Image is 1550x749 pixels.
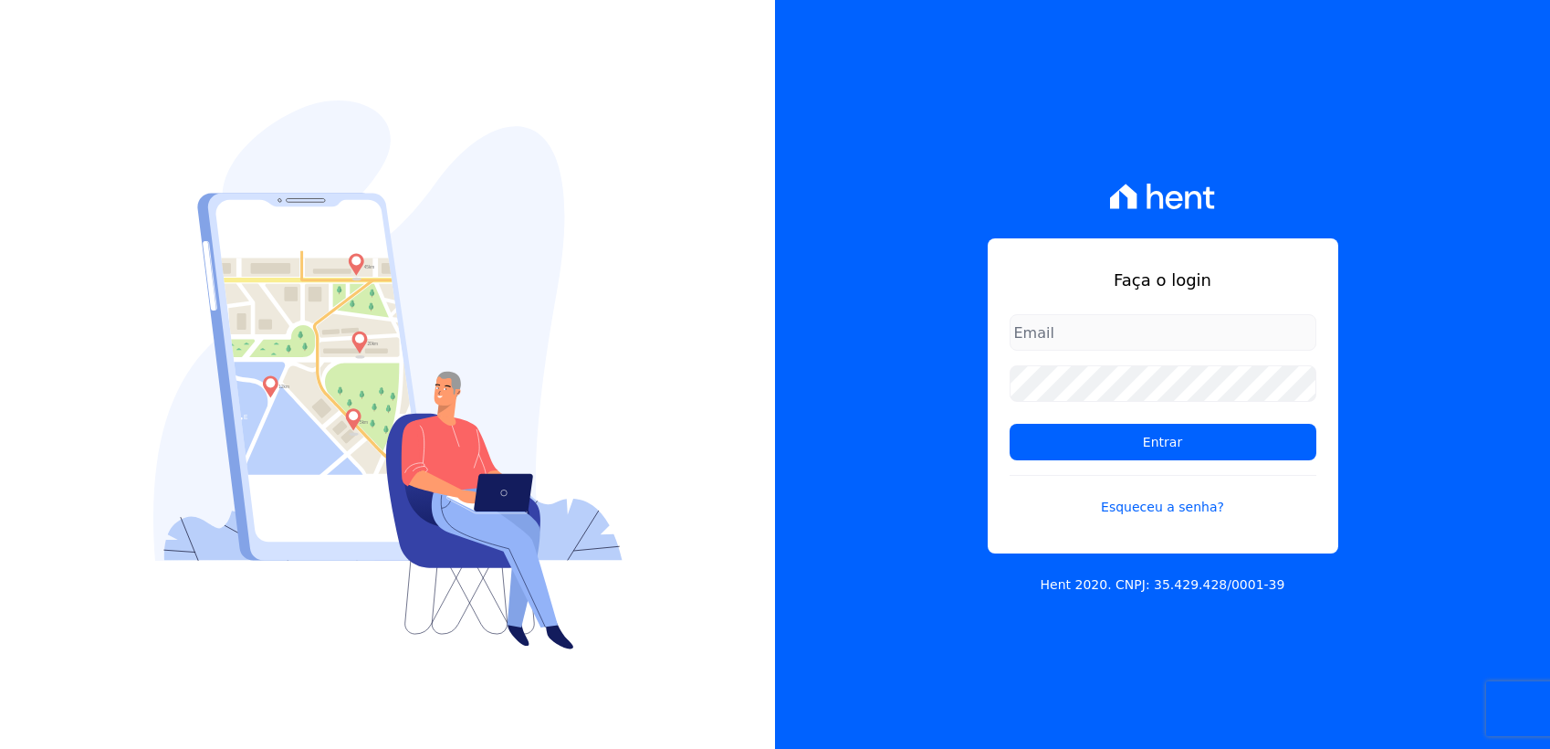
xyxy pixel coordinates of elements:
a: Esqueceu a senha? [1010,475,1316,517]
img: Login [153,100,623,649]
input: Entrar [1010,424,1316,460]
input: Email [1010,314,1316,351]
p: Hent 2020. CNPJ: 35.429.428/0001-39 [1041,575,1285,595]
h1: Faça o login [1010,268,1316,292]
